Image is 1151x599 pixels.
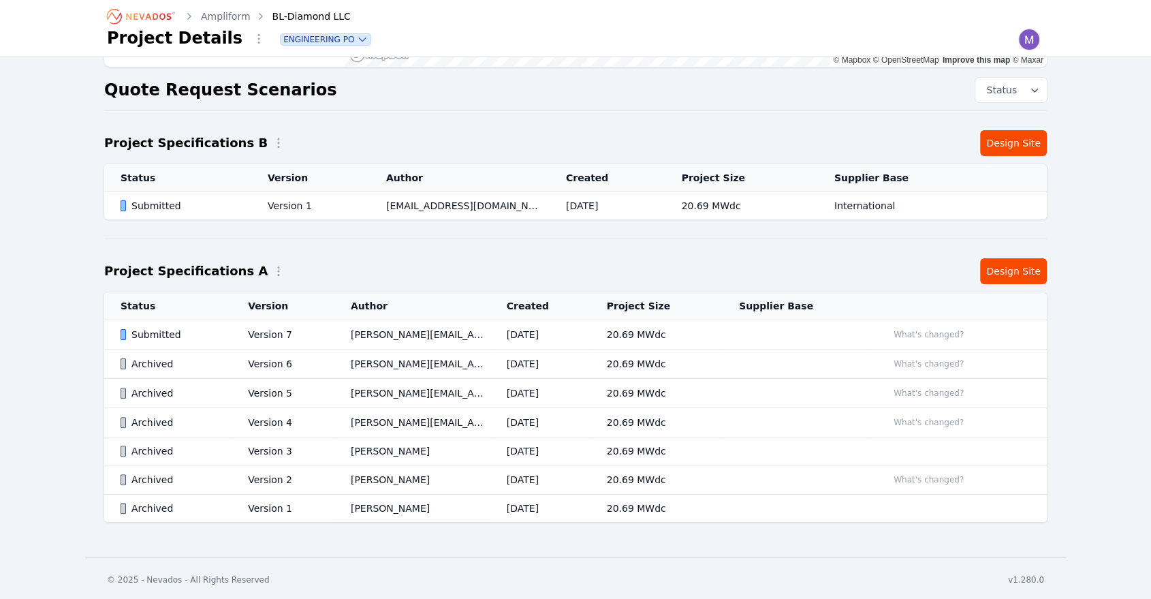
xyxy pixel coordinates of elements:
th: Version [251,164,370,192]
td: [DATE] [490,465,590,495]
tr: ArchivedVersion 2[PERSON_NAME][DATE]20.69 MWdcWhat's changed? [104,465,1047,495]
td: [EMAIL_ADDRESS][DOMAIN_NAME] [370,192,550,220]
div: BL-Diamond LLC [253,10,351,23]
button: What's changed? [887,327,970,342]
tr: ArchivedVersion 5[PERSON_NAME][EMAIL_ADDRESS][PERSON_NAME][DOMAIN_NAME][DATE]20.69 MWdcWhat's cha... [104,379,1047,408]
th: Supplier Base [723,292,871,320]
h1: Project Details [107,27,242,49]
td: 20.69 MWdc [590,437,723,465]
tr: ArchivedVersion 1[PERSON_NAME][DATE]20.69 MWdc [104,495,1047,523]
th: Project Size [590,292,723,320]
h2: Project Specifications A [104,262,268,281]
td: [PERSON_NAME] [334,495,490,523]
th: Supplier Base [818,164,990,192]
tr: ArchivedVersion 3[PERSON_NAME][DATE]20.69 MWdc [104,437,1047,465]
div: © 2025 - Nevados - All Rights Reserved [107,574,270,585]
a: Design Site [980,258,1047,284]
a: Mapbox [833,55,870,65]
th: Author [370,164,550,192]
td: 20.69 MWdc [590,379,723,408]
td: 20.69 MWdc [590,350,723,379]
td: 20.69 MWdc [590,495,723,523]
span: Status [981,83,1017,97]
div: Archived [121,357,225,371]
td: Version 1 [251,192,370,220]
div: v1.280.0 [1008,574,1044,585]
div: Archived [121,473,225,487]
div: Archived [121,444,225,458]
a: Maxar [1012,55,1043,65]
a: OpenStreetMap [873,55,939,65]
tr: ArchivedVersion 4[PERSON_NAME][EMAIL_ADDRESS][PERSON_NAME][DOMAIN_NAME][DATE]20.69 MWdcWhat's cha... [104,408,1047,437]
a: Improve this map [943,55,1010,65]
tr: SubmittedVersion 1[EMAIL_ADDRESS][DOMAIN_NAME][DATE]20.69 MWdcInternational [104,192,1047,220]
th: Status [104,164,251,192]
td: Version 4 [232,408,334,437]
th: Project Size [665,164,818,192]
td: [DATE] [490,379,590,408]
button: What's changed? [887,415,970,430]
td: [DATE] [490,408,590,437]
div: Archived [121,386,225,400]
tr: ArchivedVersion 6[PERSON_NAME][EMAIL_ADDRESS][PERSON_NAME][DOMAIN_NAME][DATE]20.69 MWdcWhat's cha... [104,350,1047,379]
div: Submitted [121,328,225,341]
td: Version 7 [232,320,334,350]
a: Design Site [980,130,1047,156]
div: Submitted [121,199,245,213]
td: [DATE] [550,192,665,220]
div: Archived [121,416,225,429]
button: What's changed? [887,356,970,371]
td: [PERSON_NAME] [334,437,490,465]
td: [DATE] [490,495,590,523]
tr: SubmittedVersion 7[PERSON_NAME][EMAIL_ADDRESS][PERSON_NAME][DOMAIN_NAME][DATE]20.69 MWdcWhat's ch... [104,320,1047,350]
h2: Project Specifications B [104,134,268,153]
button: Status [975,78,1047,102]
td: [DATE] [490,437,590,465]
div: Archived [121,502,225,515]
td: [PERSON_NAME][EMAIL_ADDRESS][PERSON_NAME][DOMAIN_NAME] [334,379,490,408]
img: Madeline Koldos [1018,29,1040,50]
td: 20.69 MWdc [590,320,723,350]
th: Version [232,292,334,320]
button: Engineering PO [281,34,370,45]
a: Ampliform [201,10,251,23]
nav: Breadcrumb [107,5,351,27]
td: [DATE] [490,320,590,350]
td: 20.69 MWdc [590,465,723,495]
td: Version 6 [232,350,334,379]
td: [PERSON_NAME][EMAIL_ADDRESS][PERSON_NAME][DOMAIN_NAME] [334,350,490,379]
th: Created [550,164,665,192]
td: Version 5 [232,379,334,408]
h2: Quote Request Scenarios [104,79,336,101]
td: 20.69 MWdc [665,192,818,220]
td: Version 1 [232,495,334,523]
th: Status [104,292,232,320]
td: [PERSON_NAME] [334,465,490,495]
button: What's changed? [887,386,970,401]
th: Created [490,292,590,320]
td: [PERSON_NAME][EMAIL_ADDRESS][PERSON_NAME][DOMAIN_NAME] [334,320,490,350]
button: What's changed? [887,472,970,487]
td: 20.69 MWdc [590,408,723,437]
td: International [818,192,990,220]
td: [PERSON_NAME][EMAIL_ADDRESS][PERSON_NAME][DOMAIN_NAME] [334,408,490,437]
td: [DATE] [490,350,590,379]
td: Version 3 [232,437,334,465]
td: Version 2 [232,465,334,495]
th: Author [334,292,490,320]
